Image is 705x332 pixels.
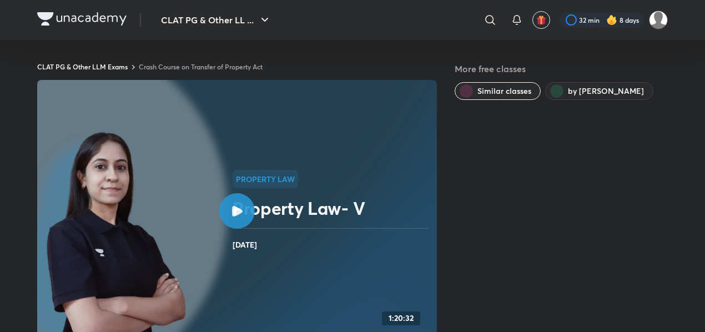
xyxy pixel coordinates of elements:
[139,62,263,71] a: Crash Course on Transfer of Property Act
[37,12,127,26] img: Company Logo
[389,314,414,323] h4: 1:20:32
[154,9,278,31] button: CLAT PG & Other LL ...
[649,11,668,29] img: Adithyan
[233,197,432,219] h2: Property Law- V
[536,15,546,25] img: avatar
[568,85,644,97] span: by Manjari Singh
[455,82,541,100] button: Similar classes
[37,12,127,28] a: Company Logo
[477,85,531,97] span: Similar classes
[532,11,550,29] button: avatar
[455,62,668,76] h5: More free classes
[606,14,617,26] img: streak
[545,82,653,100] button: by Manjari Singh
[233,238,432,252] h4: [DATE]
[37,62,128,71] a: CLAT PG & Other LLM Exams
